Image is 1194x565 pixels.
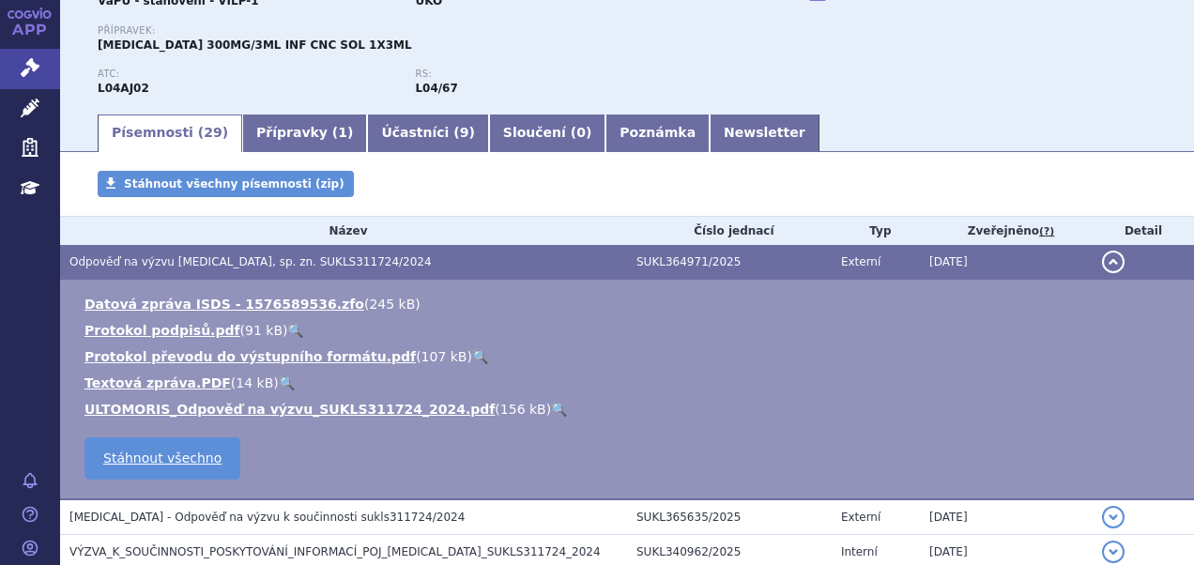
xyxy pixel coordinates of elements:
[84,295,1175,313] li: ( )
[832,217,920,245] th: Typ
[489,115,605,152] a: Sloučení (0)
[627,217,832,245] th: Číslo jednací
[421,349,467,364] span: 107 kB
[98,115,242,152] a: Písemnosti (29)
[287,323,303,338] a: 🔍
[84,402,495,417] a: ULTOMORIS_Odpověď na výzvu_SUKLS311724_2024.pdf
[920,499,1093,535] td: [DATE]
[204,125,222,140] span: 29
[98,82,149,95] strong: RAVULIZUMAB
[245,323,283,338] span: 91 kB
[551,402,567,417] a: 🔍
[841,255,880,268] span: Externí
[367,115,488,152] a: Účastníci (9)
[576,125,586,140] span: 0
[415,82,457,95] strong: ravulizumab
[1102,541,1125,563] button: detail
[500,402,546,417] span: 156 kB
[84,400,1175,419] li: ( )
[242,115,367,152] a: Přípravky (1)
[369,297,415,312] span: 245 kB
[60,217,627,245] th: Název
[605,115,710,152] a: Poznámka
[98,38,412,52] span: [MEDICAL_DATA] 300MG/3ML INF CNC SOL 1X3ML
[84,375,231,390] a: Textová zpráva.PDF
[338,125,347,140] span: 1
[1093,217,1194,245] th: Detail
[84,323,240,338] a: Protokol podpisů.pdf
[841,545,878,558] span: Interní
[84,437,240,480] a: Stáhnout všechno
[84,347,1175,366] li: ( )
[627,245,832,280] td: SUKL364971/2025
[84,374,1175,392] li: ( )
[98,25,733,37] p: Přípravek:
[69,255,432,268] span: Odpověď na výzvu ULTOMIRIS, sp. zn. SUKLS311724/2024
[415,69,713,80] p: RS:
[460,125,469,140] span: 9
[84,349,416,364] a: Protokol převodu do výstupního formátu.pdf
[920,245,1093,280] td: [DATE]
[841,511,880,524] span: Externí
[710,115,819,152] a: Newsletter
[1102,251,1125,273] button: detail
[1039,225,1054,238] abbr: (?)
[627,499,832,535] td: SUKL365635/2025
[69,511,465,524] span: ULTOMIRIS - Odpověď na výzvu k součinnosti sukls311724/2024
[84,321,1175,340] li: ( )
[98,171,354,197] a: Stáhnout všechny písemnosti (zip)
[98,69,396,80] p: ATC:
[84,297,364,312] a: Datová zpráva ISDS - 1576589536.zfo
[236,375,273,390] span: 14 kB
[1102,506,1125,528] button: detail
[69,545,601,558] span: VÝZVA_K_SOUČINNOSTI_POSKYTOVÁNÍ_INFORMACÍ_POJ_ULTOMIRIS_SUKLS311724_2024
[920,217,1093,245] th: Zveřejněno
[279,375,295,390] a: 🔍
[472,349,488,364] a: 🔍
[124,177,344,191] span: Stáhnout všechny písemnosti (zip)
